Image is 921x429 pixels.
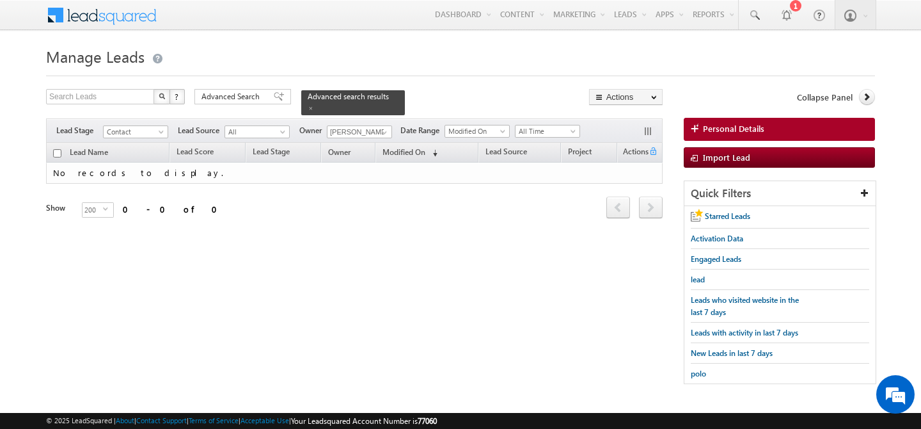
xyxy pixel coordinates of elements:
a: Acceptable Use [240,416,289,425]
a: Show All Items [375,126,391,139]
a: Lead Stage [246,145,296,161]
span: Leads with activity in last 7 days [691,328,798,337]
span: Activation Data [691,234,743,243]
a: next [639,198,663,218]
a: Project [562,145,598,161]
span: Modified On [445,125,506,137]
span: Owner [328,147,350,157]
span: Starred Leads [705,211,750,221]
span: Lead Stage [56,125,103,136]
span: Lead Source [178,125,224,136]
span: All Time [516,125,576,137]
a: Lead Name [63,145,114,162]
span: Collapse Panel [797,92,853,103]
span: 200 [83,203,103,217]
span: Project [568,147,592,156]
span: next [639,197,663,218]
span: (sorted descending) [427,148,437,158]
img: Search [159,93,165,99]
button: Actions [589,89,663,105]
span: New Leads in last 7 days [691,348,773,358]
a: Personal Details [684,118,875,141]
span: Leads who visited website in the last 7 days [691,295,799,317]
span: Lead Stage [253,147,290,156]
a: All [224,125,290,138]
a: Terms of Service [189,416,239,425]
input: Type to Search [327,125,392,138]
a: prev [606,198,630,218]
span: Advanced Search [201,91,264,102]
div: Quick Filters [684,181,876,206]
a: Modified On [445,125,510,138]
a: Lead Score [170,145,220,161]
a: Contact [103,125,168,138]
a: All Time [515,125,580,138]
span: © 2025 LeadSquared | | | | | [46,415,437,427]
td: No records to display. [46,163,663,184]
span: All [225,126,286,138]
span: polo [691,369,706,378]
a: Modified On (sorted descending) [376,145,444,161]
span: Import Lead [703,152,750,163]
a: About [116,416,134,425]
span: Engaged Leads [691,254,741,264]
span: Date Range [400,125,445,136]
div: Show [46,202,72,214]
span: Lead Source [485,147,527,156]
span: Manage Leads [46,46,145,67]
span: select [103,206,113,212]
span: Your Leadsquared Account Number is [291,416,437,426]
span: Owner [299,125,327,136]
span: Contact [104,126,164,138]
span: ? [175,91,180,102]
span: 77060 [418,416,437,426]
span: Personal Details [703,123,764,134]
span: Modified On [382,147,425,157]
span: Advanced search results [308,92,389,101]
span: Actions [618,145,649,161]
input: Check all records [53,149,61,158]
a: Lead Source [479,145,533,161]
span: Lead Score [177,147,214,156]
a: Contact Support [136,416,187,425]
span: lead [691,275,705,284]
div: 0 - 0 of 0 [123,202,225,216]
span: prev [606,197,630,218]
button: ? [169,89,185,104]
